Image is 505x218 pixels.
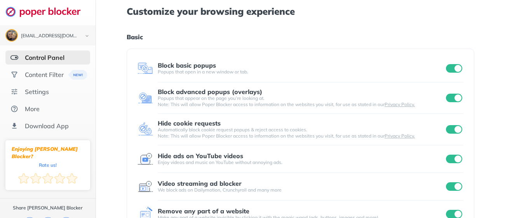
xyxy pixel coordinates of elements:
img: feature icon [138,122,153,137]
img: feature icon [138,61,153,76]
img: social.svg [10,71,18,78]
div: Control Panel [25,54,64,61]
div: Hide cookie requests [158,120,221,127]
img: menuBanner.svg [66,70,85,80]
div: Popups that open in a new window or tab. [158,69,444,75]
img: feature icon [138,179,153,194]
div: Video streaming ad blocker [158,180,242,187]
div: More [25,105,40,113]
div: Enjoy videos and music on YouTube without annoying ads. [158,159,444,166]
h1: Basic [127,32,474,42]
img: download-app.svg [10,122,18,130]
a: Privacy Policy. [385,133,415,139]
img: ACg8ocKqSoaLErp_bqJaBWbdIX1b9VU1p2mYMvJCGjLAhq4Oi_T8q4I=s96-c [6,30,17,41]
div: Popups that appear on the page you’re looking at. Note: This will allow Poper Blocker access to i... [158,95,444,108]
img: feature icon [138,90,153,106]
div: Block advanced popups (overlays) [158,88,262,95]
img: logo-webpage.svg [5,6,89,17]
div: Download App [25,122,69,130]
img: about.svg [10,105,18,113]
div: Hide ads on YouTube videos [158,152,243,159]
div: Rate us! [39,163,57,167]
div: Share [PERSON_NAME] Blocker [13,205,83,211]
div: We block ads on Dailymotion, Crunchyroll and many more [158,187,444,193]
div: Block basic popups [158,62,216,69]
div: Settings [25,88,49,96]
img: features-selected.svg [10,54,18,61]
div: Content Filter [25,71,64,78]
div: Automatically block cookie request popups & reject access to cookies. Note: This will allow Poper... [158,127,444,139]
div: aspringer2@my.miller-motte.edu [21,33,78,39]
div: Remove any part of a website [158,208,249,215]
h1: Customize your browsing experience [127,6,474,16]
img: feature icon [138,151,153,167]
div: Enjoying [PERSON_NAME] Blocker? [12,145,84,160]
img: chevron-bottom-black.svg [82,32,92,40]
a: Privacy Policy. [385,101,415,107]
img: settings.svg [10,88,18,96]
